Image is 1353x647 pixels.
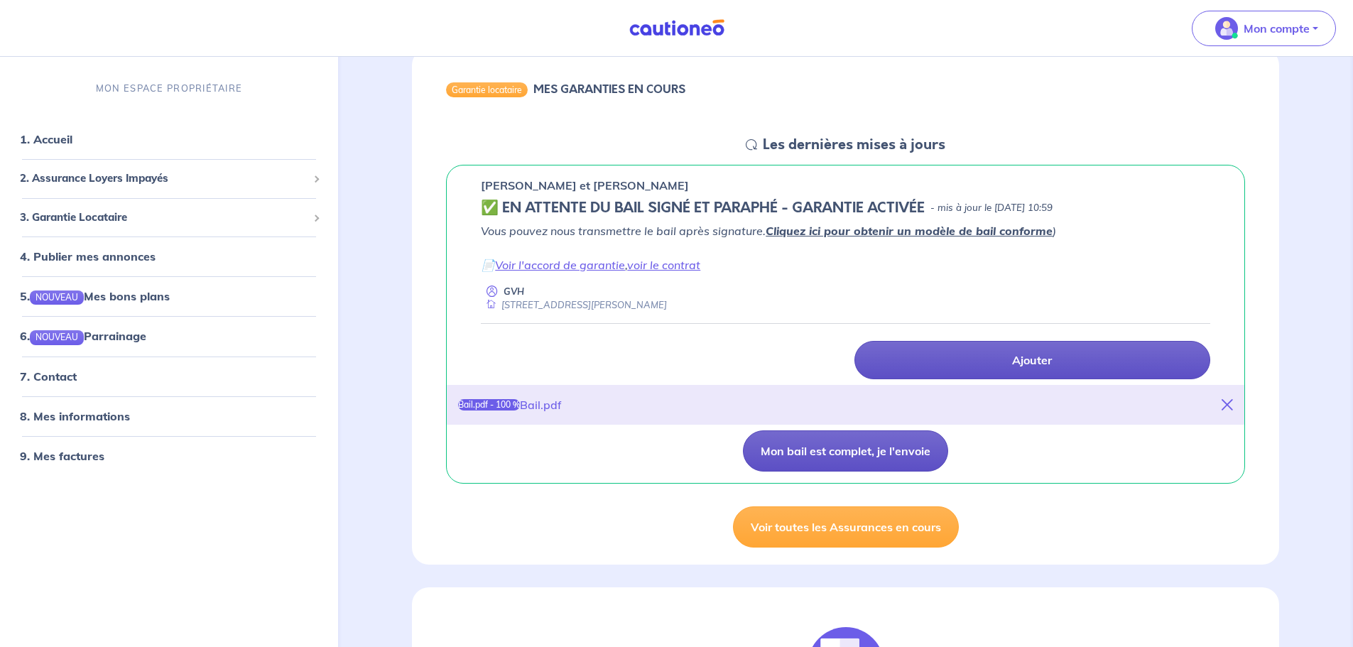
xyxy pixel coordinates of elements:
[6,322,332,350] div: 6.NOUVEAUParrainage
[495,258,625,272] a: Voir l'accord de garantie
[6,442,332,470] div: 9. Mes factures
[533,82,685,96] h6: MES GARANTIES EN COURS
[481,200,925,217] h5: ✅️️️ EN ATTENTE DU BAIL SIGNÉ ET PARAPHÉ - GARANTIE ACTIVÉE
[504,285,524,298] p: GVH
[446,82,528,97] div: Garantie locataire
[20,329,146,343] a: 6.NOUVEAUParrainage
[481,200,1210,217] div: state: CONTRACT-SIGNED, Context: IN-LANDLORD,IS-GL-CAUTION-IN-LANDLORD
[6,362,332,391] div: 7. Contact
[627,258,700,272] a: voir le contrat
[20,210,308,226] span: 3. Garantie Locataire
[520,396,562,413] div: Bail.pdf
[481,258,700,272] em: 📄 ,
[6,165,332,192] div: 2. Assurance Loyers Impayés
[481,224,1056,238] em: Vous pouvez nous transmettre le bail après signature. )
[20,132,72,146] a: 1. Accueil
[96,82,242,95] p: MON ESPACE PROPRIÉTAIRE
[20,409,130,423] a: 8. Mes informations
[743,430,948,472] button: Mon bail est complet, je l'envoie
[6,242,332,271] div: 4. Publier mes annonces
[20,289,170,303] a: 5.NOUVEAUMes bons plans
[6,282,332,310] div: 5.NOUVEAUMes bons plans
[458,399,520,411] div: Bail.pdf - 100 %
[6,402,332,430] div: 8. Mes informations
[20,369,77,384] a: 7. Contact
[20,449,104,463] a: 9. Mes factures
[854,341,1210,379] a: Ajouter
[20,249,156,263] a: 4. Publier mes annonces
[1012,353,1052,367] p: Ajouter
[624,19,730,37] img: Cautioneo
[481,298,667,312] div: [STREET_ADDRESS][PERSON_NAME]
[763,136,945,153] h5: Les dernières mises à jours
[733,506,959,548] a: Voir toutes les Assurances en cours
[1244,20,1310,37] p: Mon compte
[481,177,689,194] p: [PERSON_NAME] et [PERSON_NAME]
[766,224,1053,238] a: Cliquez ici pour obtenir un modèle de bail conforme
[930,201,1053,215] p: - mis à jour le [DATE] 10:59
[6,204,332,232] div: 3. Garantie Locataire
[20,170,308,187] span: 2. Assurance Loyers Impayés
[1222,399,1233,411] i: close-button-title
[1215,17,1238,40] img: illu_account_valid_menu.svg
[6,125,332,153] div: 1. Accueil
[1192,11,1336,46] button: illu_account_valid_menu.svgMon compte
